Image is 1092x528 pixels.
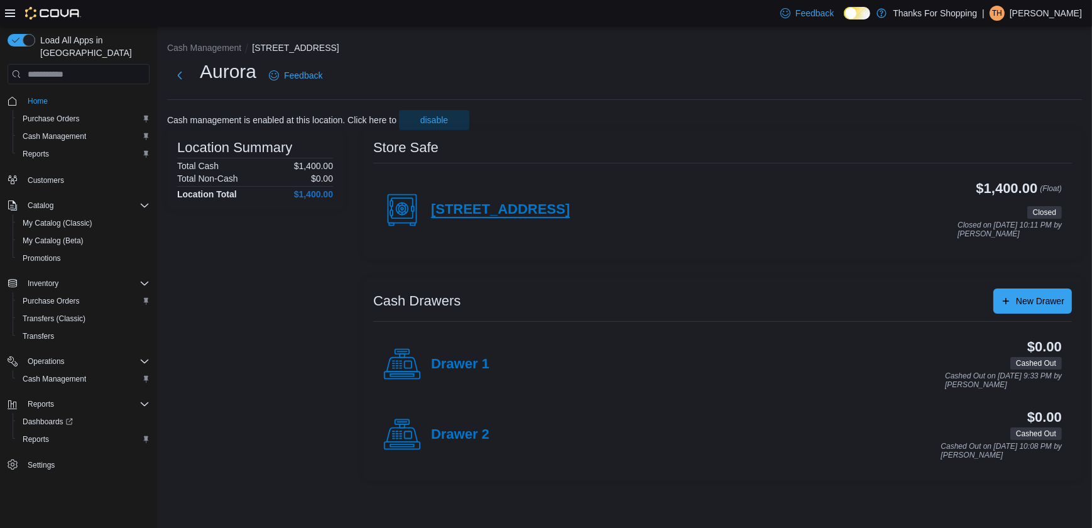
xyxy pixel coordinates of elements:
h4: [STREET_ADDRESS] [431,202,570,218]
div: Taylor Hawthorne [990,6,1005,21]
button: Inventory [23,276,63,291]
span: Operations [28,356,65,366]
h3: $0.00 [1027,339,1062,355]
a: Reports [18,432,54,447]
p: Cashed Out on [DATE] 10:08 PM by [PERSON_NAME] [941,443,1062,459]
span: Cash Management [18,129,150,144]
h4: Drawer 1 [431,356,489,373]
span: Dashboards [23,417,73,427]
p: Cashed Out on [DATE] 9:33 PM by [PERSON_NAME] [945,372,1062,389]
span: Home [23,93,150,109]
p: | [982,6,985,21]
button: Reports [3,395,155,413]
a: Settings [23,458,60,473]
span: Inventory [23,276,150,291]
a: Feedback [264,63,327,88]
button: Customers [3,170,155,189]
span: Closed [1027,206,1062,219]
nav: An example of EuiBreadcrumbs [167,41,1082,57]
a: Dashboards [18,414,78,429]
span: Cashed Out [1010,357,1062,370]
span: Transfers [18,329,150,344]
span: Inventory [28,278,58,289]
span: Reports [18,432,150,447]
button: Transfers (Classic) [13,310,155,327]
a: Purchase Orders [18,111,85,126]
span: Purchase Orders [23,114,80,124]
h4: Location Total [177,189,237,199]
span: Customers [23,172,150,187]
span: Purchase Orders [23,296,80,306]
h3: $0.00 [1027,410,1062,425]
span: Dark Mode [844,19,844,20]
nav: Complex example [8,87,150,507]
button: Cash Management [167,43,241,53]
span: Customers [28,175,64,185]
span: Closed [1033,207,1056,218]
span: New Drawer [1016,295,1064,307]
button: [STREET_ADDRESS] [252,43,339,53]
h3: Store Safe [373,140,439,155]
span: Feedback [284,69,322,82]
span: Cashed Out [1016,358,1056,369]
span: My Catalog (Classic) [23,218,92,228]
span: Promotions [18,251,150,266]
span: Purchase Orders [18,294,150,309]
span: Reports [28,399,54,409]
span: Promotions [23,253,61,263]
p: Thanks For Shopping [893,6,977,21]
button: My Catalog (Classic) [13,214,155,232]
button: Next [167,63,192,88]
span: Reports [23,149,49,159]
p: Cash management is enabled at this location. Click here to [167,115,396,125]
a: Reports [18,146,54,162]
a: My Catalog (Beta) [18,233,89,248]
span: Reports [23,434,49,444]
span: Cash Management [23,131,86,141]
button: Purchase Orders [13,292,155,310]
span: Cash Management [23,374,86,384]
a: Transfers [18,329,59,344]
button: Reports [13,431,155,448]
button: Home [3,92,155,110]
span: Settings [28,460,55,470]
button: Catalog [3,197,155,214]
a: Cash Management [18,371,91,387]
p: Closed on [DATE] 10:11 PM by [PERSON_NAME] [958,221,1062,238]
span: Settings [23,457,150,473]
button: Inventory [3,275,155,292]
span: My Catalog (Classic) [18,216,150,231]
h4: $1,400.00 [294,189,333,199]
button: Operations [3,353,155,370]
button: Operations [23,354,70,369]
button: Cash Management [13,370,155,388]
span: Reports [18,146,150,162]
span: Catalog [28,201,53,211]
span: disable [420,114,448,126]
span: Reports [23,397,150,412]
h3: Location Summary [177,140,292,155]
button: Transfers [13,327,155,345]
h1: Aurora [200,59,256,84]
span: My Catalog (Beta) [23,236,84,246]
a: Transfers (Classic) [18,311,90,326]
img: Cova [25,7,81,19]
span: Transfers (Classic) [18,311,150,326]
h6: Total Cash [177,161,219,171]
a: Customers [23,173,69,188]
span: Load All Apps in [GEOGRAPHIC_DATA] [35,34,150,59]
a: My Catalog (Classic) [18,216,97,231]
button: Catalog [23,198,58,213]
button: disable [399,110,469,130]
span: Feedback [795,7,834,19]
span: Transfers (Classic) [23,314,85,324]
button: Purchase Orders [13,110,155,128]
h6: Total Non-Cash [177,173,238,184]
h4: Drawer 2 [431,427,489,443]
p: $0.00 [311,173,333,184]
p: $1,400.00 [294,161,333,171]
a: Promotions [18,251,66,266]
span: Dashboards [18,414,150,429]
button: Reports [13,145,155,163]
a: Dashboards [13,413,155,431]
